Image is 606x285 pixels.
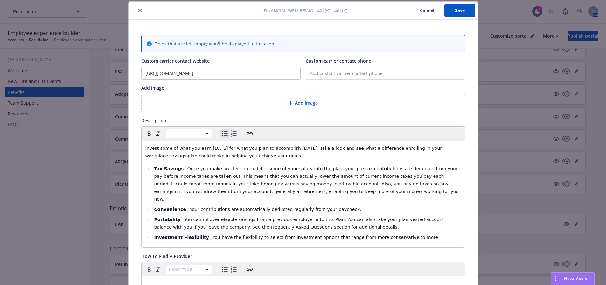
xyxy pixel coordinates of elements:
[154,207,186,212] strong: Convenience
[141,253,192,259] span: How To Find A Provider
[186,207,361,212] span: – Your contributions are automatically deducted regularly from your paycheck.
[444,4,475,17] button: Save
[141,58,210,64] span: Custom carrier contact website
[154,166,460,202] span: – Once you make an election to defer some of your salary into the plan, your pre-tax contribution...
[145,146,443,158] span: Invest some of what you earn [DATE] for what you plan to accomplish [DATE]. Take a look and see w...
[154,265,163,274] button: Italic
[306,58,371,64] span: Custom carrier contact phone
[154,129,163,138] button: Italic
[141,94,465,112] div: Add image
[564,276,589,281] span: Nova Assist
[142,67,300,79] input: Add custom carrier contact website
[229,129,238,138] button: Numbered list
[141,117,166,123] span: Description
[220,129,238,138] div: toggle group
[166,265,212,274] button: Block type
[551,272,595,285] button: Nova Assist
[410,4,444,17] button: Cancel
[141,85,164,91] span: Add image
[154,217,445,230] span: – You can rollover eligible savings from a previous employer into this Plan. You can also take yo...
[136,7,144,14] button: close
[264,7,347,14] span: Financial Wellbeing - 401(k) - 401(k)
[295,100,318,106] span: Add image
[220,265,238,274] div: toggle group
[220,265,229,274] button: Bulleted list
[154,166,184,171] strong: Tax Savings
[154,40,276,47] span: Fields that are left empty won't be displayed to the client
[245,129,254,138] button: Create link
[145,129,154,138] button: Bold
[209,235,438,240] span: – You have the flexibility to select from investment options that range from more conservative to...
[229,265,238,274] button: Numbered list
[154,235,209,240] strong: Investment Flexibility
[142,141,465,247] div: editable markdown
[166,129,212,138] button: Block type
[154,217,180,222] strong: Portability
[551,273,559,285] div: Drag to move
[145,265,154,274] button: Bold
[306,67,465,80] input: Add custom carrier contact phone
[220,129,229,138] button: Bulleted list
[245,265,254,274] button: Create link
